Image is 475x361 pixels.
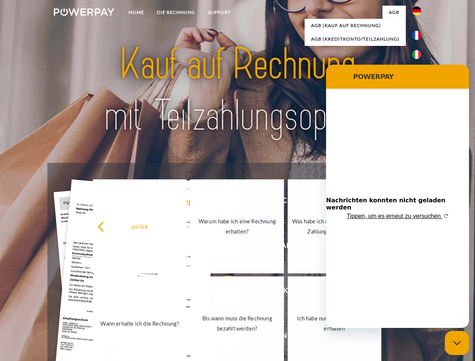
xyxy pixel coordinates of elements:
img: it [412,50,421,59]
a: SUPPORT [202,6,237,19]
img: fr [412,31,421,40]
a: agb [382,6,406,19]
img: de [412,6,421,15]
a: AGB (Kauf auf Rechnung) [305,19,406,32]
div: zurück [97,221,182,231]
div: Was habe ich noch offen, ist meine Zahlung eingegangen? [292,216,377,237]
iframe: Schaltfläche zum Öffnen des Messaging-Fensters [445,331,469,355]
img: title-powerpay_de.svg [72,36,403,144]
iframe: Messaging-Fenster [326,65,469,328]
div: Warum habe ich eine Rechnung erhalten? [195,216,279,237]
img: logo-powerpay-white.svg [54,8,114,16]
a: AGB (Kreditkonto/Teilzahlung) [305,32,406,46]
div: Bis wann muss die Rechnung bezahlt werden? [195,313,279,334]
a: Home [122,6,150,19]
div: Wann erhalte ich die Rechnung? [97,318,182,328]
a: DIE RECHNUNG [150,6,202,19]
a: Was habe ich noch offen, ist meine Zahlung eingegangen? [288,179,381,273]
div: Ich habe nur eine Teillieferung erhalten [292,313,377,334]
